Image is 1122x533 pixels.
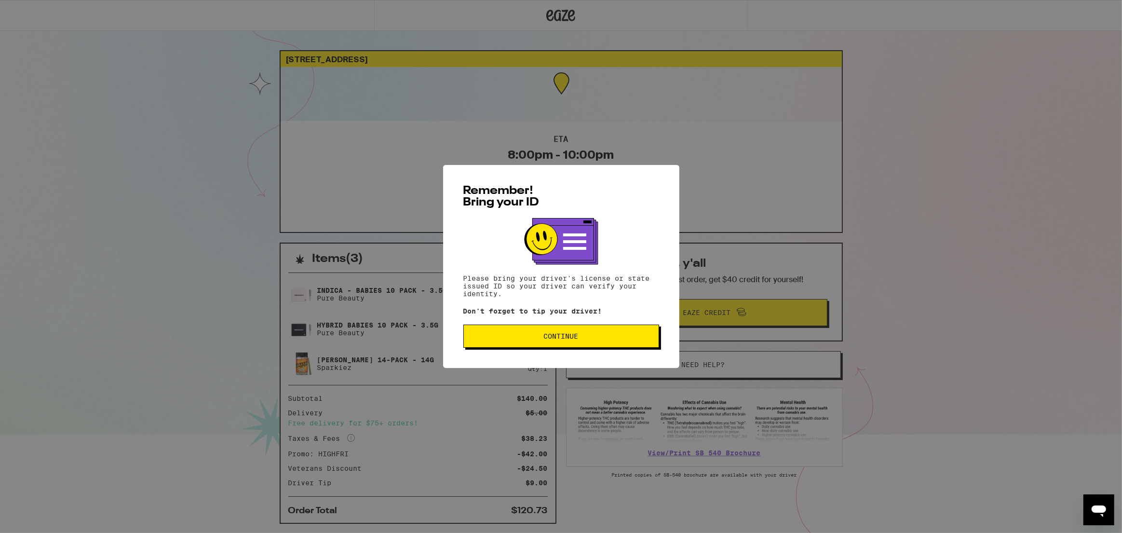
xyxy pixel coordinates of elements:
button: Continue [463,325,659,348]
span: Remember! Bring your ID [463,185,540,208]
p: Please bring your driver's license or state issued ID so your driver can verify your identity. [463,274,659,298]
span: Continue [544,333,579,340]
p: Don't forget to tip your driver! [463,307,659,315]
iframe: Button to launch messaging window [1083,494,1114,525]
